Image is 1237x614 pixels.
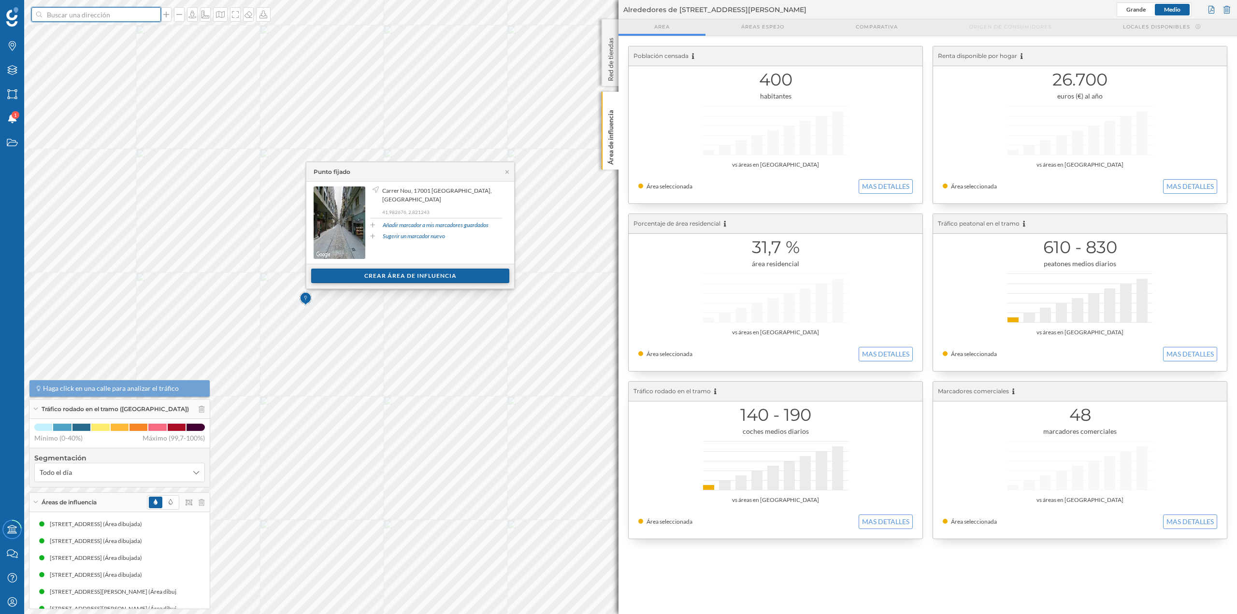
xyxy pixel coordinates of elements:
[654,23,670,30] span: Area
[382,209,502,215] p: 41,982676, 2,821243
[50,536,147,546] div: [STREET_ADDRESS] (Área dibujada)
[34,433,83,443] span: Mínimo (0-40%)
[50,570,147,580] div: [STREET_ADDRESS] (Área dibujada)
[969,23,1051,30] span: Origen de consumidores
[943,238,1217,257] h1: 610 - 830
[1163,514,1217,529] button: MAS DETALLES
[859,347,913,361] button: MAS DETALLES
[606,34,616,81] p: Red de tiendas
[629,382,922,401] div: Tráfico rodado en el tramo
[638,259,913,269] div: área residencial
[314,168,350,176] div: Punto fijado
[933,382,1227,401] div: Marcadores comerciales
[638,427,913,436] div: coches medios diarios
[943,259,1217,269] div: peatones medios diarios
[50,519,147,529] div: [STREET_ADDRESS] (Área dibujada)
[943,71,1217,89] h1: 26.700
[638,160,913,170] div: vs áreas en [GEOGRAPHIC_DATA]
[50,587,192,597] div: [STREET_ADDRESS][PERSON_NAME] (Área dibujada)
[951,350,997,357] span: Área seleccionada
[859,514,913,529] button: MAS DETALLES
[638,91,913,101] div: habitantes
[6,7,18,27] img: Geoblink Logo
[943,160,1217,170] div: vs áreas en [GEOGRAPHIC_DATA]
[859,179,913,194] button: MAS DETALLES
[34,453,205,463] h4: Segmentación
[383,221,489,229] a: Añadir marcador a mis marcadores guardados
[1123,23,1190,30] span: Locales disponibles
[638,406,913,424] h1: 140 - 190
[143,433,205,443] span: Máximo (99,7-100%)
[933,214,1227,234] div: Tráfico peatonal en el tramo
[606,106,616,165] p: Área de influencia
[951,183,997,190] span: Área seleccionada
[629,46,922,66] div: Población censada
[314,186,365,259] img: streetview
[42,405,189,414] span: Tráfico rodado en el tramo ([GEOGRAPHIC_DATA])
[629,214,922,234] div: Porcentaje de área residencial
[623,5,806,14] span: Alrededores de [STREET_ADDRESS][PERSON_NAME]
[638,238,913,257] h1: 31,7 %
[943,328,1217,337] div: vs áreas en [GEOGRAPHIC_DATA]
[1164,6,1180,13] span: Medio
[1126,6,1146,13] span: Grande
[1163,347,1217,361] button: MAS DETALLES
[383,232,445,241] a: Sugerir un marcador nuevo
[50,553,147,563] div: [STREET_ADDRESS] (Área dibujada)
[943,495,1217,505] div: vs áreas en [GEOGRAPHIC_DATA]
[50,604,192,614] div: [STREET_ADDRESS][PERSON_NAME] (Área dibujada)
[638,71,913,89] h1: 400
[856,23,898,30] span: Comparativa
[951,518,997,525] span: Área seleccionada
[40,468,72,477] span: Todo el día
[647,350,692,357] span: Área seleccionada
[638,328,913,337] div: vs áreas en [GEOGRAPHIC_DATA]
[647,183,692,190] span: Área seleccionada
[1163,179,1217,194] button: MAS DETALLES
[43,384,179,393] span: Haga click en una calle para analizar el tráfico
[741,23,784,30] span: Áreas espejo
[19,7,54,15] span: Soporte
[638,495,913,505] div: vs áreas en [GEOGRAPHIC_DATA]
[647,518,692,525] span: Área seleccionada
[943,406,1217,424] h1: 48
[300,289,312,309] img: Marker
[14,110,17,120] span: 1
[382,186,500,204] span: Carrer Nou, 17001 [GEOGRAPHIC_DATA], [GEOGRAPHIC_DATA]
[943,91,1217,101] div: euros (€) al año
[933,46,1227,66] div: Renta disponible por hogar
[943,427,1217,436] div: marcadores comerciales
[42,498,97,507] span: Áreas de influencia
